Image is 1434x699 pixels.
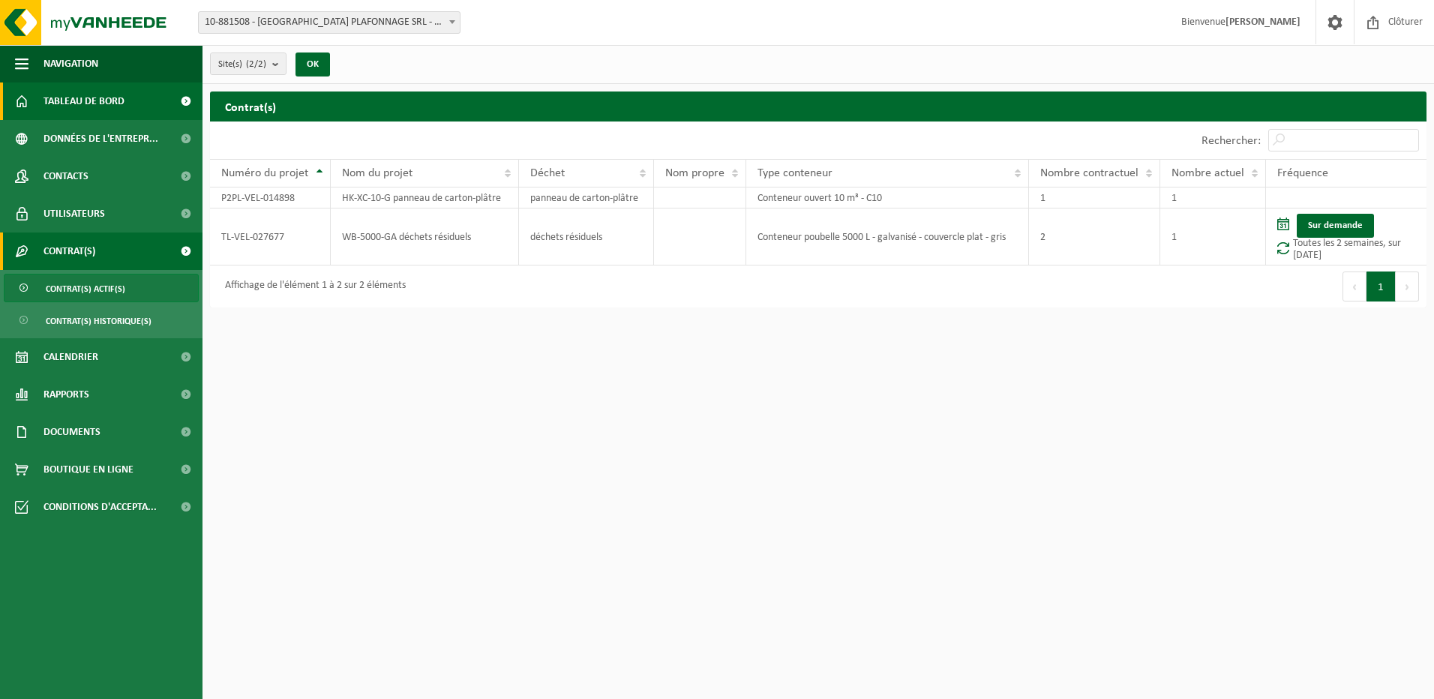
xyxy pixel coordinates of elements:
[746,208,1029,265] td: Conteneur poubelle 5000 L - galvanisé - couvercle plat - gris
[1225,16,1300,28] strong: [PERSON_NAME]
[342,167,412,179] span: Nom du projet
[43,120,158,157] span: Données de l'entrepr...
[43,232,95,270] span: Contrat(s)
[217,273,406,300] div: Affichage de l'élément 1 à 2 sur 2 éléments
[519,208,654,265] td: déchets résiduels
[1160,187,1266,208] td: 1
[665,167,724,179] span: Nom propre
[519,187,654,208] td: panneau de carton-plâtre
[210,208,331,265] td: TL-VEL-027677
[331,208,519,265] td: WB-5000-GA déchets résiduels
[1040,167,1138,179] span: Nombre contractuel
[46,307,151,335] span: Contrat(s) historique(s)
[746,187,1029,208] td: Conteneur ouvert 10 m³ - C10
[43,413,100,451] span: Documents
[221,167,308,179] span: Numéro du projet
[43,82,124,120] span: Tableau de bord
[1171,167,1244,179] span: Nombre actuel
[4,274,199,302] a: Contrat(s) actif(s)
[210,52,286,75] button: Site(s)(2/2)
[4,306,199,334] a: Contrat(s) historique(s)
[1342,271,1366,301] button: Previous
[43,488,157,526] span: Conditions d'accepta...
[43,157,88,195] span: Contacts
[46,274,125,303] span: Contrat(s) actif(s)
[1029,187,1161,208] td: 1
[210,91,1426,121] h2: Contrat(s)
[1201,135,1261,147] label: Rechercher:
[530,167,565,179] span: Déchet
[218,53,266,76] span: Site(s)
[295,52,330,76] button: OK
[1266,208,1426,265] td: Toutes les 2 semaines, sur [DATE]
[43,195,105,232] span: Utilisateurs
[1160,208,1266,265] td: 1
[1366,271,1396,301] button: 1
[1029,208,1161,265] td: 2
[43,338,98,376] span: Calendrier
[1396,271,1419,301] button: Next
[43,45,98,82] span: Navigation
[246,59,266,69] count: (2/2)
[198,11,460,34] span: 10-881508 - HAINAUT PLAFONNAGE SRL - DOTTIGNIES
[1297,214,1374,238] a: Sur demande
[757,167,832,179] span: Type conteneur
[199,12,460,33] span: 10-881508 - HAINAUT PLAFONNAGE SRL - DOTTIGNIES
[210,187,331,208] td: P2PL-VEL-014898
[331,187,519,208] td: HK-XC-10-G panneau de carton-plâtre
[43,376,89,413] span: Rapports
[1277,167,1328,179] span: Fréquence
[43,451,133,488] span: Boutique en ligne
